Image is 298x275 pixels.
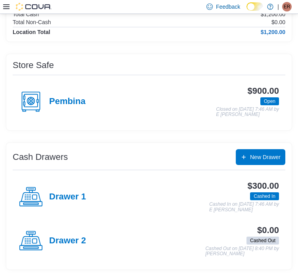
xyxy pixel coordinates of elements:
p: | [277,2,279,11]
span: New Drawer [250,153,281,161]
p: Closed on [DATE] 7:46 AM by E [PERSON_NAME] [216,107,279,118]
span: Cashed In [254,193,275,200]
span: Cashed Out [250,237,275,244]
h3: Cash Drawers [13,152,68,162]
div: E Robert [282,2,292,11]
h4: Drawer 1 [49,192,86,202]
h3: $900.00 [248,86,279,96]
img: Cova [16,3,52,11]
h3: $300.00 [248,181,279,191]
h3: Store Safe [13,61,54,70]
span: Feedback [216,3,240,11]
p: Cashed In on [DATE] 7:46 AM by E [PERSON_NAME] [209,202,279,212]
p: Cashed Out on [DATE] 8:40 PM by [PERSON_NAME] [205,246,279,257]
h4: Drawer 2 [49,236,86,246]
span: Cashed In [250,192,279,200]
span: ER [284,2,290,11]
span: Open [260,97,279,105]
h3: $0.00 [257,226,279,235]
h4: Pembina [49,97,86,107]
h4: $1,200.00 [261,29,285,35]
h6: Total Non-Cash [13,19,51,25]
p: $0.00 [271,19,285,25]
input: Dark Mode [246,2,263,11]
h4: Location Total [13,29,50,35]
span: Cashed Out [246,237,279,245]
span: Open [264,98,275,105]
h6: Total Cash [13,11,39,17]
button: New Drawer [236,149,285,165]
